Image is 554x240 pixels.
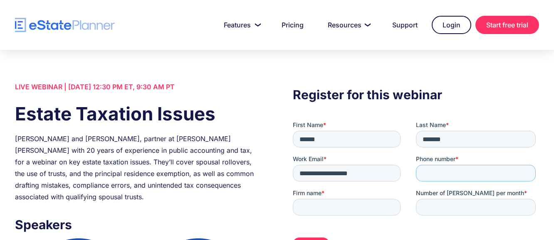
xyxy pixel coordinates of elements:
[15,18,115,32] a: home
[15,101,261,127] h1: Estate Taxation Issues
[15,215,261,234] h3: Speakers
[214,17,267,33] a: Features
[382,17,428,33] a: Support
[293,85,539,104] h3: Register for this webinar
[15,133,261,203] div: [PERSON_NAME] and [PERSON_NAME], partner at [PERSON_NAME] [PERSON_NAME] with 20 years of experien...
[318,17,378,33] a: Resources
[475,16,539,34] a: Start free trial
[15,81,261,93] div: LIVE WEBINAR | [DATE] 12:30 PM ET, 9:30 AM PT
[272,17,314,33] a: Pricing
[432,16,471,34] a: Login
